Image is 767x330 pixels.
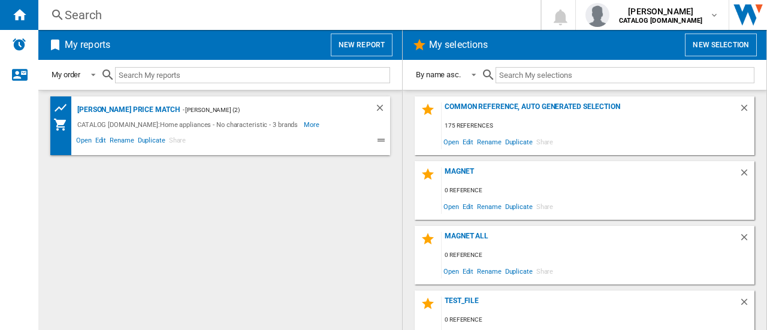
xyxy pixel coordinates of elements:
div: By name asc. [416,70,461,79]
div: Delete [375,102,390,117]
div: Magnet [442,167,739,183]
b: CATALOG [DOMAIN_NAME] [619,17,702,25]
span: Duplicate [503,134,535,150]
div: Delete [739,296,754,313]
span: Duplicate [136,135,167,149]
span: Rename [108,135,135,149]
div: Common reference, auto generated selection [442,102,739,119]
span: Edit [461,263,476,279]
div: 0 reference [442,183,754,198]
div: Delete [739,167,754,183]
input: Search My reports [115,67,390,83]
div: Magnet ALL [442,232,739,248]
div: Product prices grid [53,101,74,116]
span: Share [167,135,188,149]
h2: My selections [427,34,490,56]
span: Share [535,263,555,279]
div: CATALOG [DOMAIN_NAME]:Home appliances - No characteristic - 3 brands [74,117,304,132]
div: Delete [739,102,754,119]
img: profile.jpg [585,3,609,27]
div: Search [65,7,509,23]
h2: My reports [62,34,113,56]
span: Rename [475,263,503,279]
span: Open [442,134,461,150]
img: alerts-logo.svg [12,37,26,52]
div: Delete [739,232,754,248]
span: [PERSON_NAME] [619,5,702,17]
span: More [304,117,321,132]
button: New report [331,34,392,56]
span: Edit [461,134,476,150]
div: - [PERSON_NAME] (2) [180,102,351,117]
span: Edit [461,198,476,214]
div: [PERSON_NAME] Price Match [74,102,180,117]
span: Rename [475,198,503,214]
button: New selection [685,34,757,56]
input: Search My selections [496,67,754,83]
span: Edit [93,135,108,149]
div: 0 reference [442,313,754,328]
div: My Assortment [53,117,74,132]
span: Rename [475,134,503,150]
div: 175 references [442,119,754,134]
span: Open [442,263,461,279]
div: 0 reference [442,248,754,263]
span: Duplicate [503,263,535,279]
span: Open [442,198,461,214]
div: test_file [442,296,739,313]
span: Open [74,135,93,149]
span: Duplicate [503,198,535,214]
span: Share [535,134,555,150]
span: Share [535,198,555,214]
div: My order [52,70,80,79]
